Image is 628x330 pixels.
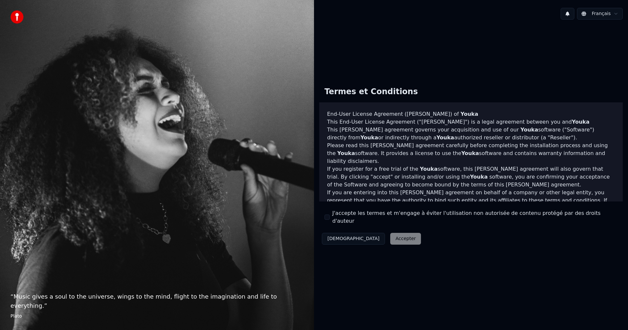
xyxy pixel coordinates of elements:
[327,189,615,220] p: If you are entering into this [PERSON_NAME] agreement on behalf of a company or other legal entit...
[327,126,615,142] p: This [PERSON_NAME] agreement governs your acquisition and use of our software ("Software") direct...
[332,209,618,225] label: J'accepte les termes et m'engage à éviter l'utilisation non autorisée de contenu protégé par des ...
[436,134,454,141] span: Youka
[327,110,615,118] h3: End-User License Agreement ([PERSON_NAME]) of
[327,142,615,165] p: Please read this [PERSON_NAME] agreement carefully before completing the installation process and...
[461,150,479,156] span: Youka
[572,119,589,125] span: Youka
[10,292,304,310] p: “ Music gives a soul to the universe, wings to the mind, flight to the imagination and life to ev...
[10,313,304,320] footer: Plato
[10,10,24,24] img: youka
[360,134,378,141] span: Youka
[322,233,385,245] button: [DEMOGRAPHIC_DATA]
[327,118,615,126] p: This End-User License Agreement ("[PERSON_NAME]") is a legal agreement between you and
[327,165,615,189] p: If you register for a free trial of the software, this [PERSON_NAME] agreement will also govern t...
[470,174,488,180] span: Youka
[337,150,355,156] span: Youka
[319,81,423,102] div: Termes et Conditions
[520,127,538,133] span: Youka
[420,166,438,172] span: Youka
[461,111,478,117] span: Youka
